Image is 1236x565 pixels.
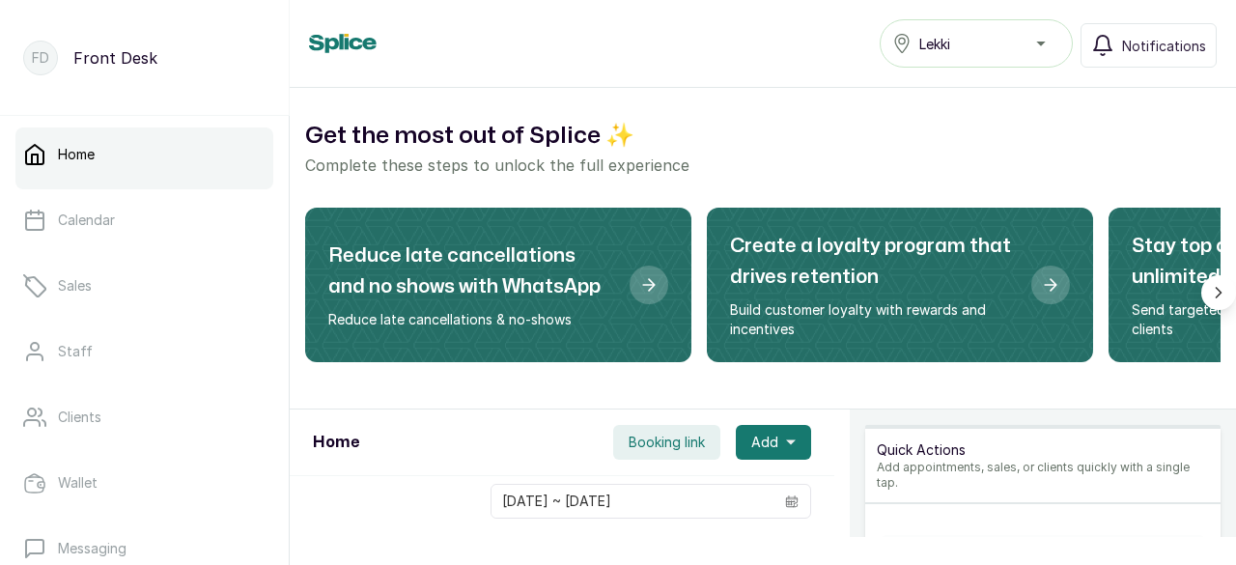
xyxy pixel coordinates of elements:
[613,425,720,460] button: Booking link
[328,240,614,302] h2: Reduce late cancellations and no shows with WhatsApp
[629,433,705,452] span: Booking link
[15,325,273,379] a: Staff
[785,494,799,508] svg: calendar
[15,390,273,444] a: Clients
[15,193,273,247] a: Calendar
[877,460,1209,491] p: Add appointments, sales, or clients quickly with a single tap.
[58,145,95,164] p: Home
[15,259,273,313] a: Sales
[58,211,115,230] p: Calendar
[736,425,811,460] button: Add
[305,154,1221,177] p: Complete these steps to unlock the full experience
[32,48,49,68] p: FD
[492,485,773,518] input: Select date
[305,119,1221,154] h2: Get the most out of Splice ✨
[1081,23,1217,68] button: Notifications
[58,473,98,493] p: Wallet
[730,300,1016,339] p: Build customer loyalty with rewards and incentives
[58,408,101,427] p: Clients
[328,310,614,329] p: Reduce late cancellations & no-shows
[58,539,126,558] p: Messaging
[919,34,950,54] span: Lekki
[1122,36,1206,56] span: Notifications
[313,431,359,454] h1: Home
[58,276,92,296] p: Sales
[305,208,691,362] div: Reduce late cancellations and no shows with WhatsApp
[73,46,157,70] p: Front Desk
[751,433,778,452] span: Add
[15,456,273,510] a: Wallet
[15,127,273,182] a: Home
[730,231,1016,293] h2: Create a loyalty program that drives retention
[58,342,93,361] p: Staff
[877,440,1209,460] p: Quick Actions
[707,208,1093,362] div: Create a loyalty program that drives retention
[880,19,1073,68] button: Lekki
